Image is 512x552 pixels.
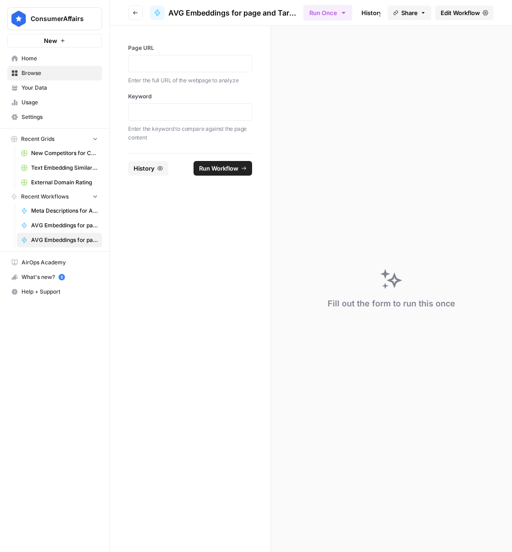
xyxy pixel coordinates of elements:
[7,7,102,30] button: Workspace: ConsumerAffairs
[17,218,102,233] a: AVG Embeddings for page and Target Keyword - Using Pasted page content
[194,161,252,176] button: Run Workflow
[17,146,102,161] a: New Competitors for Category Gap
[441,8,480,17] span: Edit Workflow
[31,221,98,230] span: AVG Embeddings for page and Target Keyword - Using Pasted page content
[22,98,98,107] span: Usage
[31,178,98,187] span: External Domain Rating
[31,14,86,23] span: ConsumerAffairs
[31,149,98,157] span: New Competitors for Category Gap
[8,270,102,284] div: What's new?
[7,270,102,284] button: What's new? 5
[128,76,252,85] p: Enter the full URL of the webpage to analyze
[303,5,352,21] button: Run Once
[22,69,98,77] span: Browse
[7,34,102,48] button: New
[31,207,98,215] span: Meta Descriptions for Answer Based Pages
[22,258,98,267] span: AirOps Academy
[356,5,388,20] a: History
[17,161,102,175] a: Text Embedding Similarity
[128,92,252,101] label: Keyword
[17,233,102,247] a: AVG Embeddings for page and Target Keyword
[7,255,102,270] a: AirOps Academy
[31,164,98,172] span: Text Embedding Similarity
[134,164,155,173] span: History
[7,51,102,66] a: Home
[150,5,296,20] a: AVG Embeddings for page and Target Keyword
[7,66,102,80] a: Browse
[31,236,98,244] span: AVG Embeddings for page and Target Keyword
[22,54,98,63] span: Home
[7,132,102,146] button: Recent Grids
[21,193,69,201] span: Recent Workflows
[21,135,54,143] span: Recent Grids
[199,164,238,173] span: Run Workflow
[17,204,102,218] a: Meta Descriptions for Answer Based Pages
[128,44,252,52] label: Page URL
[7,110,102,124] a: Settings
[128,161,168,176] button: History
[128,124,252,142] p: Enter the keyword to compare against the page content
[7,80,102,95] a: Your Data
[59,274,65,280] a: 5
[168,7,296,18] span: AVG Embeddings for page and Target Keyword
[11,11,27,27] img: ConsumerAffairs Logo
[328,297,455,310] div: Fill out the form to run this once
[435,5,494,20] a: Edit Workflow
[401,8,418,17] span: Share
[60,275,63,279] text: 5
[7,95,102,110] a: Usage
[22,288,98,296] span: Help + Support
[7,190,102,204] button: Recent Workflows
[22,84,98,92] span: Your Data
[17,175,102,190] a: External Domain Rating
[44,36,57,45] span: New
[7,284,102,299] button: Help + Support
[22,113,98,121] span: Settings
[388,5,431,20] button: Share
